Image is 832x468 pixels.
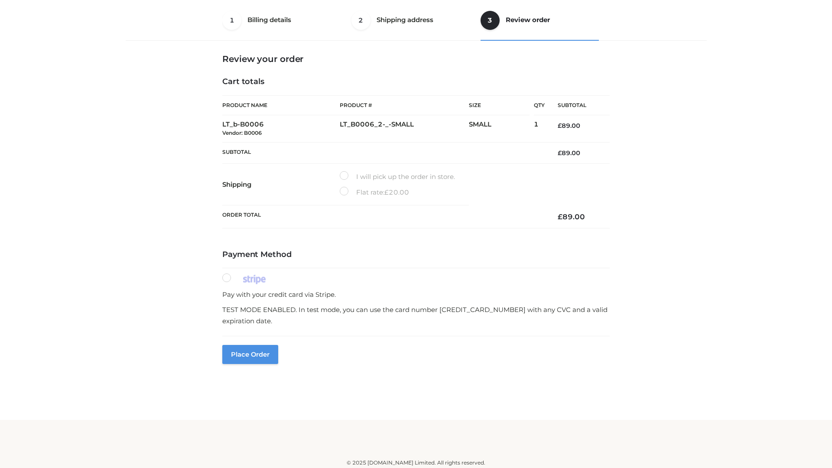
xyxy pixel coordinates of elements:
span: £ [558,212,562,221]
small: Vendor: B0006 [222,130,262,136]
h3: Review your order [222,54,610,64]
td: 1 [534,115,545,143]
td: LT_B0006_2-_-SMALL [340,115,469,143]
td: LT_b-B0006 [222,115,340,143]
p: TEST MODE ENABLED. In test mode, you can use the card number [CREDIT_CARD_NUMBER] with any CVC an... [222,304,610,326]
bdi: 89.00 [558,212,585,221]
th: Product # [340,95,469,115]
label: Flat rate: [340,187,409,198]
th: Subtotal [545,96,610,115]
bdi: 20.00 [384,188,409,196]
span: £ [384,188,389,196]
p: Pay with your credit card via Stripe. [222,289,610,300]
th: Subtotal [222,142,545,163]
th: Product Name [222,95,340,115]
td: SMALL [469,115,534,143]
label: I will pick up the order in store. [340,171,455,182]
span: £ [558,122,562,130]
th: Qty [534,95,545,115]
button: Place order [222,345,278,364]
bdi: 89.00 [558,122,580,130]
div: © 2025 [DOMAIN_NAME] Limited. All rights reserved. [129,458,703,467]
th: Size [469,96,530,115]
span: £ [558,149,562,157]
th: Shipping [222,164,340,205]
bdi: 89.00 [558,149,580,157]
h4: Cart totals [222,77,610,87]
th: Order Total [222,205,545,228]
h4: Payment Method [222,250,610,260]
